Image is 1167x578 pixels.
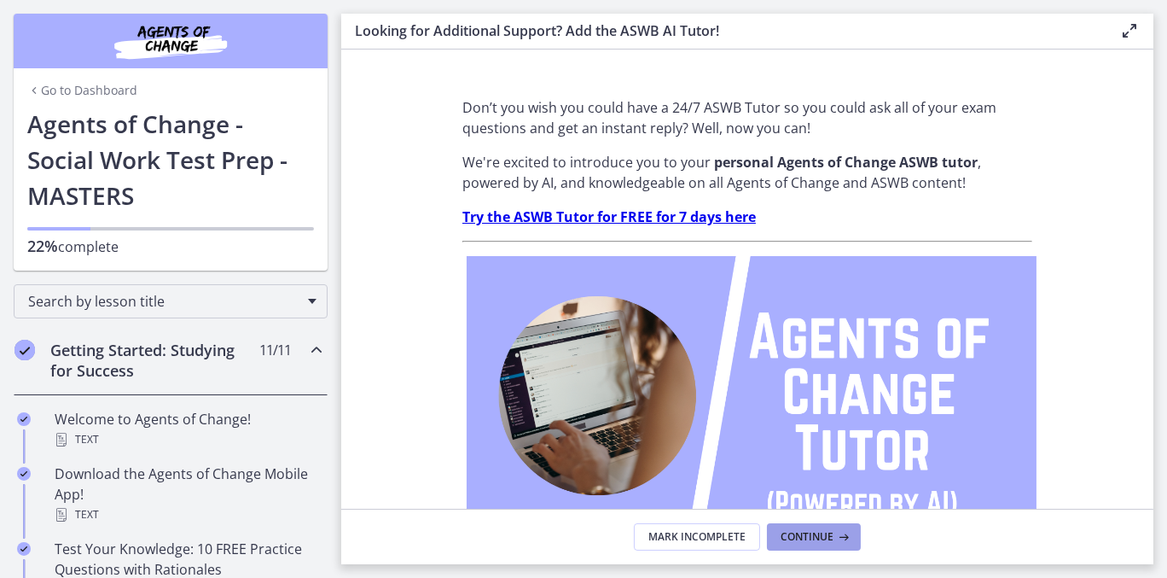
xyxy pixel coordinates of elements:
[634,523,760,551] button: Mark Incomplete
[355,20,1092,41] h3: Looking for Additional Support? Add the ASWB AI Tutor!
[14,284,328,318] div: Search by lesson title
[50,340,258,381] h2: Getting Started: Studying for Success
[462,97,1032,138] p: Don’t you wish you could have a 24/7 ASWB Tutor so you could ask all of your exam questions and g...
[767,523,861,551] button: Continue
[27,106,314,213] h1: Agents of Change - Social Work Test Prep - MASTERS
[17,467,31,481] i: Completed
[27,236,314,257] p: complete
[714,153,978,172] strong: personal Agents of Change ASWB tutor
[55,505,321,525] div: Text
[259,340,291,360] span: 11 / 11
[55,429,321,450] div: Text
[462,152,1032,193] p: We're excited to introduce you to your , powered by AI, and knowledgeable on all Agents of Change...
[648,530,746,544] span: Mark Incomplete
[17,412,31,426] i: Completed
[28,292,299,311] span: Search by lesson title
[27,236,58,256] span: 22%
[17,542,31,556] i: Completed
[15,340,35,360] i: Completed
[781,530,833,544] span: Continue
[27,82,137,99] a: Go to Dashboard
[55,409,321,450] div: Welcome to Agents of Change!
[462,207,756,226] a: Try the ASWB Tutor for FREE for 7 days here
[55,464,321,525] div: Download the Agents of Change Mobile App!
[68,20,273,61] img: Agents of Change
